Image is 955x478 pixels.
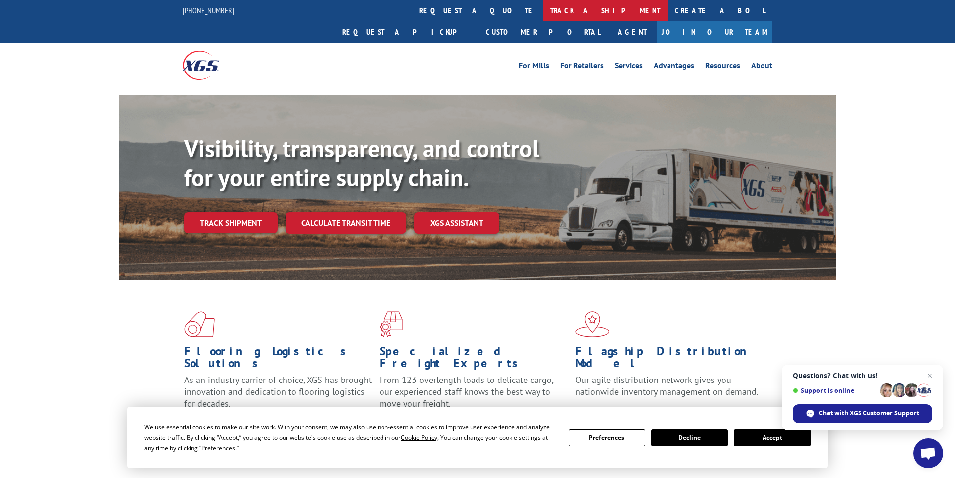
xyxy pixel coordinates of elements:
[144,422,556,453] div: We use essential cookies to make our site work. With your consent, we may also use non-essential ...
[913,438,943,468] div: Open chat
[651,429,728,446] button: Decline
[184,374,372,409] span: As an industry carrier of choice, XGS has brought innovation and dedication to flooring logistics...
[819,409,919,418] span: Chat with XGS Customer Support
[380,311,403,337] img: xgs-icon-focused-on-flooring-red
[575,374,759,397] span: Our agile distribution network gives you nationwide inventory management on demand.
[793,387,876,394] span: Support is online
[615,62,643,73] a: Services
[519,62,549,73] a: For Mills
[793,404,932,423] div: Chat with XGS Customer Support
[183,5,234,15] a: [PHONE_NUMBER]
[478,21,608,43] a: Customer Portal
[751,62,772,73] a: About
[414,212,499,234] a: XGS ASSISTANT
[401,433,437,442] span: Cookie Policy
[575,345,764,374] h1: Flagship Distribution Model
[793,372,932,380] span: Questions? Chat with us!
[575,311,610,337] img: xgs-icon-flagship-distribution-model-red
[569,429,645,446] button: Preferences
[705,62,740,73] a: Resources
[654,62,694,73] a: Advantages
[608,21,657,43] a: Agent
[127,407,828,468] div: Cookie Consent Prompt
[380,345,568,374] h1: Specialized Freight Experts
[184,212,278,233] a: Track shipment
[657,21,772,43] a: Join Our Team
[734,429,810,446] button: Accept
[184,133,539,192] b: Visibility, transparency, and control for your entire supply chain.
[286,212,406,234] a: Calculate transit time
[924,370,936,382] span: Close chat
[184,345,372,374] h1: Flooring Logistics Solutions
[380,374,568,418] p: From 123 overlength loads to delicate cargo, our experienced staff knows the best way to move you...
[201,444,235,452] span: Preferences
[560,62,604,73] a: For Retailers
[335,21,478,43] a: Request a pickup
[184,311,215,337] img: xgs-icon-total-supply-chain-intelligence-red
